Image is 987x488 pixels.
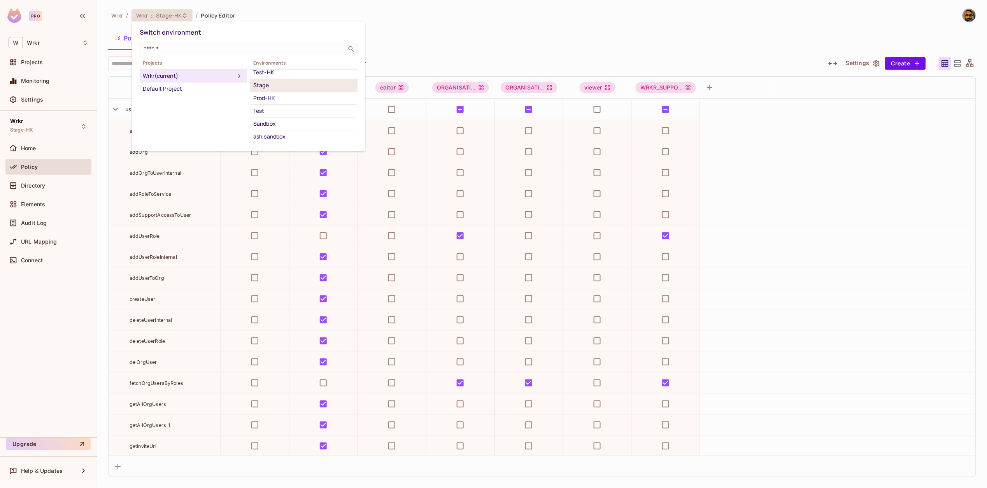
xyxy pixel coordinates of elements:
div: Default Project [143,84,244,93]
div: Test [253,106,354,116]
div: Stage [253,81,354,90]
span: Projects [140,60,247,66]
div: Test-HK [253,68,354,77]
div: Wrkr (current) [143,71,235,81]
span: Switch environment [140,28,202,37]
span: Environments [250,60,358,66]
div: Production [253,145,354,154]
div: Prod-HK [253,93,354,103]
div: ash.sandbox [253,132,354,141]
div: Sandbox [253,119,354,128]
